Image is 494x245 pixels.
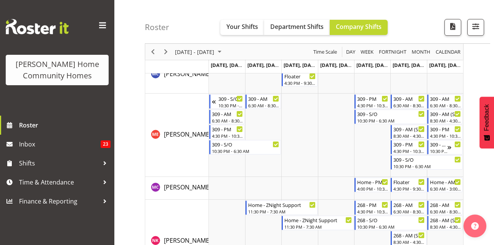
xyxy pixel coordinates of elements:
div: 309 - S/O [430,140,447,148]
div: Maria Cerbas"s event - Floater Begin From Wednesday, September 17, 2025 at 4:30:00 PM GMT+12:00 E... [282,72,317,86]
button: Fortnight [378,47,408,57]
div: 309 - PM [430,125,461,133]
div: 4:30 PM - 10:30 PM [357,102,388,108]
span: [DATE] - [DATE] [174,47,215,57]
div: Mary Endaya"s event - 309 - AM (Sat/Sun) Begin From Sunday, September 21, 2025 at 8:30:00 AM GMT+... [427,110,463,124]
div: Mary Endaya"s event - 309 - PM Begin From Friday, September 19, 2025 at 4:30:00 PM GMT+12:00 Ends... [354,94,390,109]
span: Shifts [19,157,99,169]
span: [PERSON_NAME] [164,70,211,78]
div: Mary Endaya"s event - 309 - AM Begin From Monday, September 15, 2025 at 6:30:00 AM GMT+12:00 Ends... [209,110,245,124]
div: 10:30 PM - 6:30 AM [393,163,461,169]
div: 268 - PM [357,201,388,208]
div: Navneet Kaur"s event - 268 - PM Begin From Friday, September 19, 2025 at 4:30:00 PM GMT+12:00 End... [354,200,390,215]
span: [PERSON_NAME] [164,183,211,191]
button: Filter Shifts [467,19,484,36]
button: Timeline Week [359,47,375,57]
div: 8:30 AM - 4:30 PM [430,118,461,124]
div: Miyoung Chung"s event - Home - AM Support 2 Begin From Sunday, September 21, 2025 at 6:30:00 AM G... [427,178,463,192]
button: Timeline Month [411,47,432,57]
div: Mary Endaya"s event - 309 - S/O Begin From Sunday, September 21, 2025 at 10:30:00 PM GMT+12:00 En... [427,140,463,154]
div: 268 - AM (Sat/Sun) [393,231,424,239]
div: 309 - PM [393,140,424,148]
td: Maria Cerbas resource [145,56,209,94]
button: Next [161,47,171,57]
div: Navneet Kaur"s event - 268 - AM Begin From Sunday, September 21, 2025 at 6:30:00 AM GMT+12:00 End... [427,200,463,215]
div: Mary Endaya"s event - 309 - PM Begin From Saturday, September 20, 2025 at 4:30:00 PM GMT+12:00 En... [391,140,426,154]
span: Roster [19,119,111,131]
div: Home - PM Support 2 [357,178,388,186]
div: 309 - AM [430,95,461,102]
div: 4:30 PM - 10:30 PM [212,133,243,139]
div: 268 - AM [430,201,461,208]
div: 309 - AM [212,110,243,118]
div: 309 - PM [357,95,388,102]
div: Mary Endaya"s event - 309 - AM Begin From Tuesday, September 16, 2025 at 6:30:00 AM GMT+12:00 End... [245,94,281,109]
div: Mary Endaya"s event - 309 - S/O Begin From Saturday, September 20, 2025 at 10:30:00 PM GMT+12:00 ... [391,155,463,170]
td: Miyoung Chung resource [145,177,209,200]
div: Home - AM Support 2 [430,178,461,186]
div: Navneet Kaur"s event - Home - ZNight Support Begin From Wednesday, September 17, 2025 at 11:30:00... [282,216,354,230]
span: Month [411,47,431,57]
div: 11:30 PM - 7:30 AM [248,208,316,215]
div: Miyoung Chung"s event - Floater Begin From Saturday, September 20, 2025 at 4:30:00 PM GMT+12:00 E... [391,178,426,192]
div: 309 - AM (Sat/Sun) [430,110,461,118]
div: Home - ZNight Support [248,201,316,208]
div: 10:30 PM - 6:30 AM [212,148,279,154]
a: [PERSON_NAME] [164,236,211,245]
div: 6:30 AM - 8:30 AM [430,208,461,215]
div: 4:30 PM - 9:30 PM [284,80,315,86]
div: 309 - S/O [393,156,461,163]
div: 10:30 PM - 6:30 AM [357,118,425,124]
div: 4:30 PM - 10:30 PM [393,148,424,154]
span: Time Scale [313,47,338,57]
div: 309 - S/O [218,95,243,102]
div: 268 - S/O [357,216,425,224]
span: Time & Attendance [19,177,99,188]
div: Home - ZNight Support [284,216,352,224]
span: calendar [435,47,461,57]
div: 268 - AM [393,201,424,208]
button: Previous [148,47,158,57]
div: Floater [284,72,315,80]
div: 11:30 PM - 7:30 AM [284,224,352,230]
span: [DATE], [DATE] [247,62,282,68]
div: 4:30 PM - 9:30 PM [393,186,424,192]
div: Mary Endaya"s event - 309 - PM Begin From Monday, September 15, 2025 at 4:30:00 PM GMT+12:00 Ends... [209,125,245,139]
span: [DATE], [DATE] [393,62,427,68]
button: Feedback - Show survey [480,97,494,148]
div: Navneet Kaur"s event - 268 - AM Begin From Saturday, September 20, 2025 at 6:30:00 AM GMT+12:00 E... [391,200,426,215]
div: 8:30 AM - 4:30 PM [430,224,461,230]
div: [PERSON_NAME] Home Community Homes [13,59,101,81]
div: 4:00 PM - 10:30 PM [357,186,388,192]
button: Department Shifts [264,20,330,35]
span: Day [345,47,356,57]
button: Company Shifts [330,20,388,35]
button: Your Shifts [220,20,264,35]
img: help-xxl-2.png [471,222,479,230]
div: 10:30 PM - 6:30 AM [430,148,447,154]
div: 309 - S/O [357,110,425,118]
div: 6:30 AM - 3:00 PM [430,186,461,192]
span: [DATE], [DATE] [211,62,245,68]
div: 6:30 AM - 8:30 AM [430,102,461,108]
div: 10:30 PM - 6:30 AM [218,102,243,108]
div: Previous [146,44,159,60]
div: 309 - AM [248,95,279,102]
div: Mary Endaya"s event - 309 - PM Begin From Sunday, September 21, 2025 at 4:30:00 PM GMT+12:00 Ends... [427,125,463,139]
span: Finance & Reporting [19,196,99,207]
div: Mary Endaya"s event - 309 - S/O Begin From Monday, September 15, 2025 at 10:30:00 PM GMT+12:00 En... [209,140,281,154]
div: 6:30 AM - 8:30 AM [393,102,424,108]
div: Miyoung Chung"s event - Home - PM Support 2 Begin From Friday, September 19, 2025 at 4:00:00 PM G... [354,178,390,192]
div: Mary Endaya"s event - 309 - S/O Begin From Friday, September 19, 2025 at 10:30:00 PM GMT+12:00 En... [354,110,427,124]
span: [PERSON_NAME] [164,236,211,245]
div: 309 - PM [212,125,243,133]
div: 4:30 PM - 10:30 PM [357,208,388,215]
div: Navneet Kaur"s event - 268 - AM (Sat/Sun) Begin From Sunday, September 21, 2025 at 8:30:00 AM GMT... [427,216,463,230]
div: Mary Endaya"s event - 309 - AM (Sat/Sun) Begin From Saturday, September 20, 2025 at 8:30:00 AM GM... [391,125,426,139]
span: Department Shifts [270,22,324,31]
div: 309 - AM [393,95,424,102]
span: [DATE], [DATE] [320,62,355,68]
h4: Roster [145,23,169,32]
span: Week [360,47,374,57]
div: Mary Endaya"s event - 309 - AM Begin From Sunday, September 21, 2025 at 6:30:00 AM GMT+12:00 Ends... [427,94,463,109]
